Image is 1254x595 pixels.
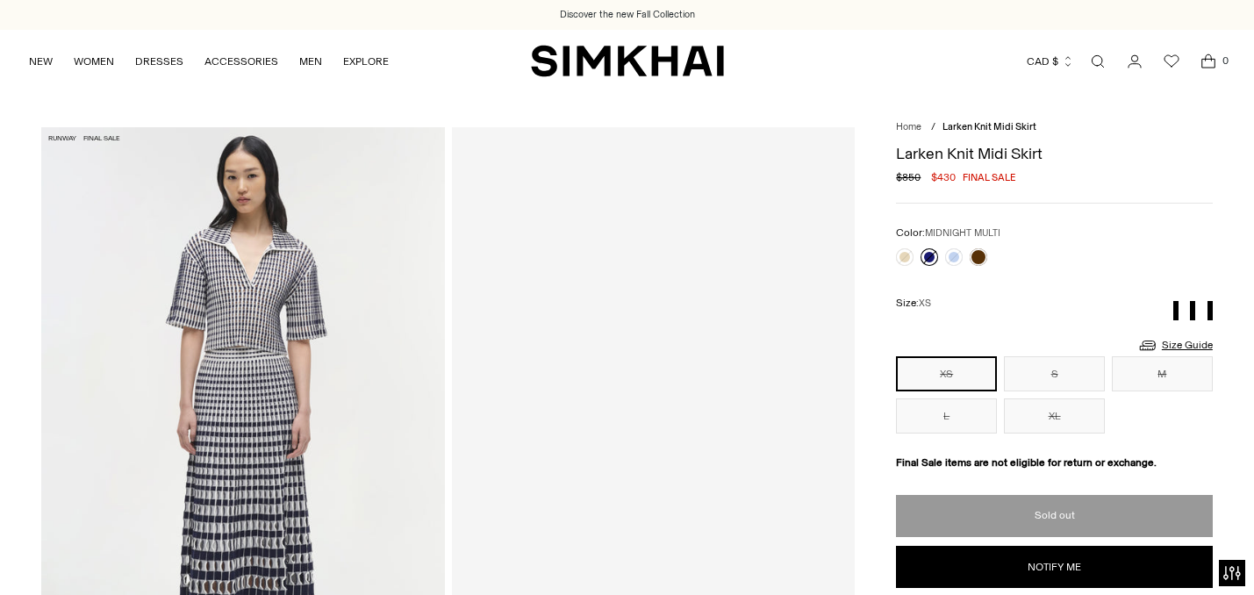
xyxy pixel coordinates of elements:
a: DRESSES [135,42,183,81]
button: CAD $ [1027,42,1074,81]
a: Open cart modal [1191,44,1226,79]
button: XS [896,356,997,391]
button: M [1112,356,1213,391]
a: NEW [29,42,53,81]
h1: Larken Knit Midi Skirt [896,146,1213,161]
label: Size: [896,295,931,312]
a: WOMEN [74,42,114,81]
button: L [896,398,997,434]
a: SIMKHAI [531,44,724,78]
button: XL [1004,398,1105,434]
span: 0 [1217,53,1233,68]
button: Notify me [896,546,1213,588]
span: MIDNIGHT MULTI [925,227,1000,239]
span: Larken Knit Midi Skirt [942,121,1036,133]
a: Open search modal [1080,44,1115,79]
a: Wishlist [1154,44,1189,79]
span: XS [919,297,931,309]
label: Color: [896,225,1000,241]
a: MEN [299,42,322,81]
a: Go to the account page [1117,44,1152,79]
a: EXPLORE [343,42,389,81]
s: $850 [896,169,921,185]
a: ACCESSORIES [204,42,278,81]
button: S [1004,356,1105,391]
div: / [931,120,935,135]
span: $430 [931,169,956,185]
nav: breadcrumbs [896,120,1213,135]
a: Discover the new Fall Collection [560,8,695,22]
a: Size Guide [1137,334,1213,356]
strong: Final Sale items are not eligible for return or exchange. [896,456,1157,469]
a: Home [896,121,921,133]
